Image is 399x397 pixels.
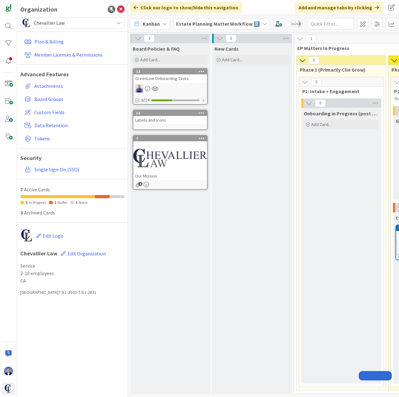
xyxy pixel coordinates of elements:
b: Estate Planning Matter Workflow 2️⃣ [176,21,260,27]
h1: Security [20,155,125,162]
img: avatar [20,229,33,242]
span: Custom Fields [34,108,122,116]
a: Board Groups [22,93,125,105]
div: Add and manage tabs by clicking [295,2,383,13]
a: 13GreenLine Onboarding TasksJG6/14 [133,68,208,105]
div: 16Labels and Icons [133,110,207,124]
span: In Progress [29,200,46,205]
button: Edit Logo [36,229,64,242]
div: 13GreenLine Onboarding Tasks [133,69,207,83]
a: Attachments [22,80,125,92]
span: 1 [138,182,142,186]
div: JG [133,84,207,93]
input: Quick Filter... [307,18,354,29]
span: Phase 1 (Primarily Clio Grow) [300,67,378,73]
div: 7 [133,136,207,141]
div: Labels and Icons [133,116,207,124]
span: Add Card... [311,122,331,127]
div: Organization [20,5,57,14]
div: Click our logo to show/hide this navigation [130,2,242,13]
span: 1 [76,200,77,205]
a: Tokens [22,133,125,144]
a: 7Our Mission [133,135,208,190]
img: DP [4,367,13,375]
img: Visit kanbanzone.com [4,4,13,13]
h1: Advanced Features [20,71,125,78]
div: Active Cards [20,186,125,193]
span: 0 [308,57,319,64]
span: None [79,200,87,205]
span: CA [20,277,125,284]
span: Kanban [143,20,160,28]
span: 1 [306,35,317,43]
span: 0 [226,35,236,42]
a: Single Sign-On (SSO) [22,164,125,175]
a: Plan & Billing [22,36,125,47]
span: 5 [26,200,27,205]
span: Add Card... [140,57,160,63]
span: 7 [20,186,23,193]
span: P1: Intake + Engagement [302,88,376,94]
a: 16Labels and Icons [133,110,208,130]
div: 7Our Mission [133,136,207,180]
span: Buffer [58,200,67,205]
div: 7 [136,136,207,141]
img: avatar [22,18,31,27]
span: 3 [144,35,155,42]
span: Edit Organization [67,250,106,257]
span: Edit Logo [43,233,63,239]
span: 3 [20,209,23,216]
div: 16 [136,111,207,115]
span: 6/14 [141,97,150,103]
span: Service [20,262,125,269]
div: 16 [133,110,207,116]
img: avatar [4,384,13,393]
span: 2-10 employees [20,269,125,277]
h1: Chevallier Law [20,247,125,260]
span: 1x [291,21,294,27]
span: Board Policies & FAQ [133,46,180,52]
div: 13 [136,69,207,74]
div: 13 [133,69,207,74]
span: Board Groups [34,95,122,103]
div: Our Mission [133,172,207,180]
span: New Cards [214,46,239,52]
div: [GEOGRAPHIC_DATA] 7.9.1-3502-7.9.1-2831 [20,289,125,296]
span: 2x [294,21,298,27]
span: Add Card... [222,57,242,63]
span: Onboarding in Progress (post consult) [304,110,379,117]
span: Data Retention [34,122,122,129]
span: 0 [311,78,322,86]
img: JG [135,84,143,93]
span: Chevallier Law [34,18,111,27]
a: Custom Fields [22,107,125,118]
div: GreenLine Onboarding Tasks [133,74,207,83]
span: 1 [54,200,56,205]
span: 3x [298,21,302,27]
button: Edit Organization [61,247,106,260]
a: Data Retention [22,120,125,131]
span: Tokens [34,135,122,142]
span: 0 [315,99,326,107]
a: Member Licenses & Permissions [22,49,125,60]
div: Archived Cards [20,209,125,216]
